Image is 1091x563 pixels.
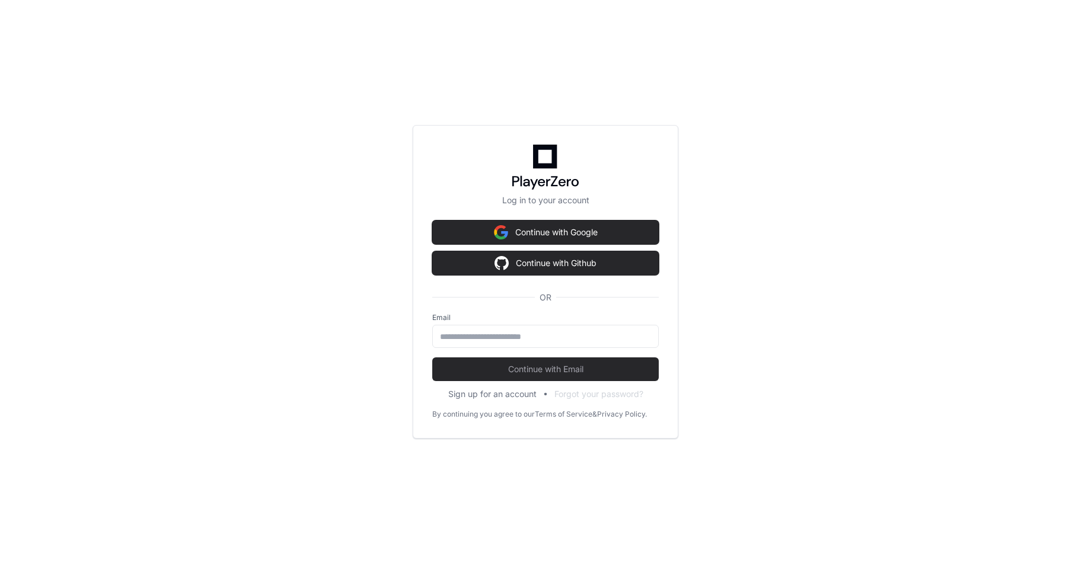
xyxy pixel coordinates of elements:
span: Continue with Email [432,363,659,375]
img: Sign in with google [495,251,509,275]
button: Sign up for an account [448,388,537,400]
a: Terms of Service [535,410,592,419]
label: Email [432,313,659,322]
button: Forgot your password? [554,388,643,400]
a: Privacy Policy. [597,410,647,419]
img: Sign in with google [494,220,508,244]
button: Continue with Github [432,251,659,275]
button: Continue with Email [432,357,659,381]
div: & [592,410,597,419]
span: OR [535,292,556,303]
div: By continuing you agree to our [432,410,535,419]
button: Continue with Google [432,220,659,244]
p: Log in to your account [432,194,659,206]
